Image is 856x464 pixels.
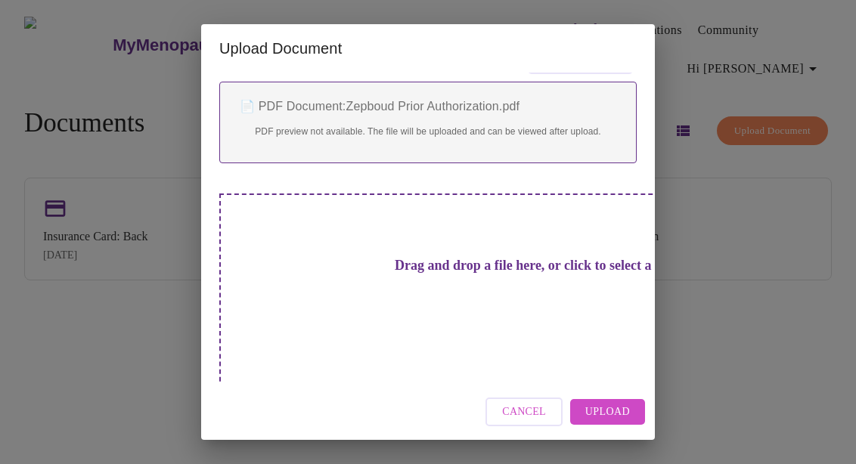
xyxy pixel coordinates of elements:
h3: Drag and drop a file here, or click to select a file [325,258,743,274]
button: Upload [570,399,645,425]
span: Upload [585,403,630,422]
span: Cancel [502,403,546,422]
p: 📄 PDF Document: Zepboud Prior Authorization.pdf [235,97,621,116]
p: PDF preview not available. The file will be uploaded and can be viewed after upload. [235,125,621,138]
button: Cancel [485,397,563,427]
h2: Upload Document [219,36,637,60]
